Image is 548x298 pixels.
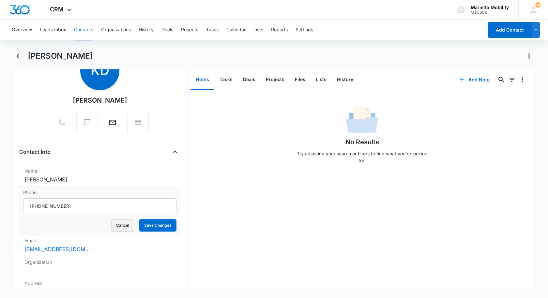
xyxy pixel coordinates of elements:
button: Add Note [453,72,496,88]
button: Projects [181,20,198,40]
button: Filters [507,75,517,85]
button: Calendar [226,20,246,40]
button: Reports [271,20,288,40]
button: Deals [238,70,261,90]
button: Email [102,112,123,133]
img: No Data [346,105,378,137]
button: Lists [253,20,263,40]
button: History [332,70,358,90]
div: account name [471,5,509,10]
button: Contacts [74,20,93,40]
button: Tasks [206,20,219,40]
a: Email [102,122,123,127]
button: Files [290,70,311,90]
button: Back [14,51,24,61]
button: Settings [296,20,313,40]
button: Overflow Menu [517,75,527,85]
span: KD [80,51,119,90]
div: Email[EMAIL_ADDRESS][DOMAIN_NAME] [19,234,180,256]
label: Name [24,167,175,174]
div: [PERSON_NAME] [73,95,127,105]
button: Overview [12,20,32,40]
button: Add Contact [488,22,532,38]
button: Cancel [111,219,134,232]
label: Organization [24,259,175,265]
div: notifications count [535,2,540,7]
div: Name[PERSON_NAME] [19,165,180,186]
label: Address [24,280,175,287]
h1: [PERSON_NAME] [28,51,93,61]
span: CRM [50,6,64,13]
label: Phone [23,189,176,196]
button: Close [170,147,180,157]
dd: --- [24,267,175,275]
dd: [PERSON_NAME] [24,176,175,183]
input: Phone [23,198,176,214]
button: History [139,20,154,40]
button: Deals [161,20,173,40]
div: Organization--- [19,256,180,277]
button: Leads Inbox [40,20,66,40]
div: account id [471,10,509,15]
span: 60 [535,2,540,7]
button: Notes [190,70,214,90]
button: Projects [261,70,290,90]
button: Organizations [101,20,131,40]
button: Tasks [214,70,238,90]
button: Save Changes [139,219,176,232]
button: Actions [524,51,534,61]
dd: [STREET_ADDRESS][PERSON_NAME] [24,288,175,296]
a: [EMAIL_ADDRESS][DOMAIN_NAME] [24,245,90,253]
p: Try adjusting your search or filters to find what you’re looking for. [294,150,431,164]
label: Email [24,237,175,244]
h1: No Results [345,137,379,147]
button: Lists [311,70,332,90]
h4: Contact Info [19,148,51,156]
button: Search... [496,75,507,85]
